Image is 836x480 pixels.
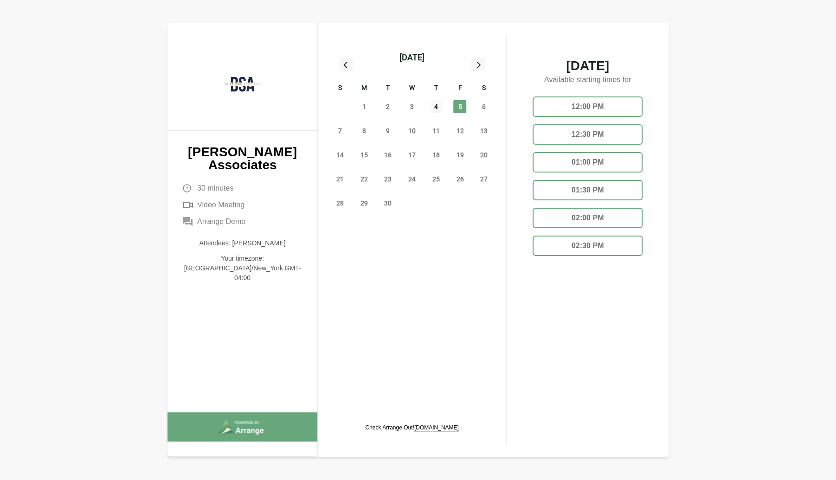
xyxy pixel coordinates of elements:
div: S [472,83,496,95]
span: Tuesday, September 2, 2025 [381,100,394,113]
span: Monday, September 8, 2025 [358,124,371,137]
span: Video Meeting [197,199,244,211]
span: Friday, September 12, 2025 [453,124,466,137]
div: F [448,83,472,95]
span: Sunday, September 7, 2025 [334,124,347,137]
p: Your timezone: [GEOGRAPHIC_DATA]/New_York GMT-04:00 [182,254,302,283]
a: [DOMAIN_NAME] [414,424,459,431]
div: W [400,83,424,95]
span: Wednesday, September 10, 2025 [405,124,418,137]
span: Arrange Demo [197,216,245,227]
div: 02:30 PM [533,236,643,256]
span: 30 minutes [197,183,233,194]
span: Tuesday, September 23, 2025 [381,173,394,186]
span: Sunday, September 28, 2025 [334,197,347,210]
span: Thursday, September 4, 2025 [430,100,443,113]
div: 12:00 PM [533,96,643,117]
span: Monday, September 15, 2025 [358,148,371,161]
span: Saturday, September 20, 2025 [477,148,490,161]
span: Thursday, September 18, 2025 [430,148,443,161]
span: Friday, September 5, 2025 [453,100,466,113]
span: Saturday, September 27, 2025 [477,173,490,186]
p: Check Arrange Out! [365,424,458,431]
div: S [328,83,352,95]
span: Thursday, September 11, 2025 [430,124,443,137]
span: Monday, September 22, 2025 [358,173,371,186]
div: 01:30 PM [533,180,643,200]
p: Available starting times for [525,72,650,89]
span: Tuesday, September 16, 2025 [381,148,394,161]
span: Thursday, September 25, 2025 [430,173,443,186]
div: [DATE] [399,51,424,64]
span: Saturday, September 13, 2025 [477,124,490,137]
div: M [352,83,376,95]
div: 01:00 PM [533,152,643,173]
span: [DATE] [525,59,650,72]
span: Friday, September 19, 2025 [453,148,466,161]
p: [PERSON_NAME] Associates [182,146,302,172]
span: Wednesday, September 17, 2025 [405,148,418,161]
div: 02:00 PM [533,208,643,228]
span: Tuesday, September 30, 2025 [381,197,394,210]
span: Friday, September 26, 2025 [453,173,466,186]
div: 12:30 PM [533,124,643,145]
p: Attendees: [PERSON_NAME] [182,238,302,248]
span: Monday, September 1, 2025 [358,100,371,113]
span: Tuesday, September 9, 2025 [381,124,394,137]
span: Sunday, September 21, 2025 [334,173,347,186]
div: T [376,83,400,95]
span: Wednesday, September 3, 2025 [405,100,418,113]
span: Wednesday, September 24, 2025 [405,173,418,186]
span: Saturday, September 6, 2025 [477,100,490,113]
span: Sunday, September 14, 2025 [334,148,347,161]
div: T [424,83,448,95]
span: Monday, September 29, 2025 [358,197,371,210]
